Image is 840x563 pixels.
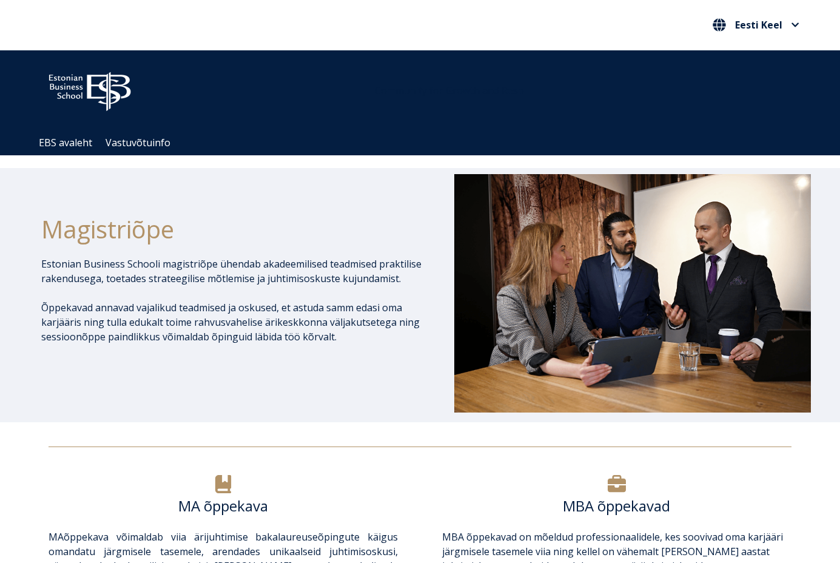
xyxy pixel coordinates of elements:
[39,136,92,149] a: EBS avaleht
[41,214,422,244] h1: Magistriõpe
[442,530,464,544] a: MBA
[41,257,422,286] p: Estonian Business Schooli magistriõpe ühendab akadeemilised teadmised praktilise rakendusega, toe...
[375,84,524,97] span: Community for Growth and Resp
[710,15,802,35] button: Eesti Keel
[49,530,64,544] a: MA
[41,300,422,344] p: Õppekavad annavad vajalikud teadmised ja oskused, et astuda samm edasi oma karjääris ning tulla e...
[454,174,811,412] img: DSC_1073
[442,497,791,515] h6: MBA õppekavad
[38,62,141,115] img: ebs_logo2016_white
[710,15,802,35] nav: Vali oma keel
[106,136,170,149] a: Vastuvõtuinfo
[49,497,398,515] h6: MA õppekava
[32,130,821,155] div: Navigation Menu
[735,20,782,30] span: Eesti Keel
